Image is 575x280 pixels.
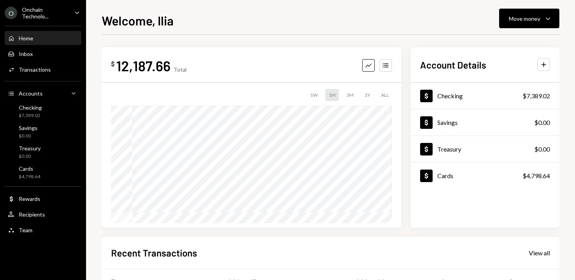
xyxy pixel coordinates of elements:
div: Transactions [19,66,51,73]
div: $ [111,60,115,68]
h2: Account Details [420,58,486,71]
div: $0.00 [534,118,550,127]
a: Checking$7,389.02 [411,83,559,109]
a: Inbox [5,47,81,61]
a: Cards$4,798.64 [411,163,559,189]
div: $7,389.02 [523,91,550,101]
div: Checking [19,104,42,111]
div: $0.00 [19,153,41,160]
div: Accounts [19,90,43,97]
a: Rewards [5,191,81,206]
h2: Recent Transactions [111,246,197,259]
a: Treasury$0.00 [5,143,81,161]
div: $7,389.02 [19,112,42,119]
div: O [5,7,17,19]
div: Cards [19,165,40,172]
h1: Welcome, Ilia [102,13,174,28]
div: Treasury [437,145,461,153]
div: Move money [509,14,540,23]
div: Team [19,227,32,233]
div: $0.00 [19,133,38,139]
div: Onchain Technolo... [22,6,68,20]
div: $0.00 [534,145,550,154]
a: Transactions [5,62,81,76]
div: Cards [437,172,453,179]
div: Home [19,35,33,42]
div: Treasury [19,145,41,152]
div: $4,798.64 [19,173,40,180]
div: Inbox [19,51,33,57]
a: Recipients [5,207,81,221]
div: 1W [307,89,321,101]
a: Checking$7,389.02 [5,102,81,121]
div: Total [174,66,187,73]
a: Cards$4,798.64 [5,163,81,182]
div: 12,187.66 [116,57,171,74]
a: Team [5,223,81,237]
a: Savings$0.00 [5,122,81,141]
div: 1M [325,89,339,101]
a: Treasury$0.00 [411,136,559,162]
div: Savings [19,125,38,131]
div: 3M [343,89,357,101]
div: Recipients [19,211,45,218]
div: Savings [437,119,458,126]
a: Home [5,31,81,45]
div: View all [529,249,550,257]
div: Checking [437,92,463,99]
a: View all [529,248,550,257]
div: $4,798.64 [523,171,550,181]
div: 1Y [361,89,373,101]
div: Rewards [19,195,40,202]
a: Savings$0.00 [411,109,559,135]
button: Move money [499,9,559,28]
a: Accounts [5,86,81,100]
div: ALL [378,89,392,101]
